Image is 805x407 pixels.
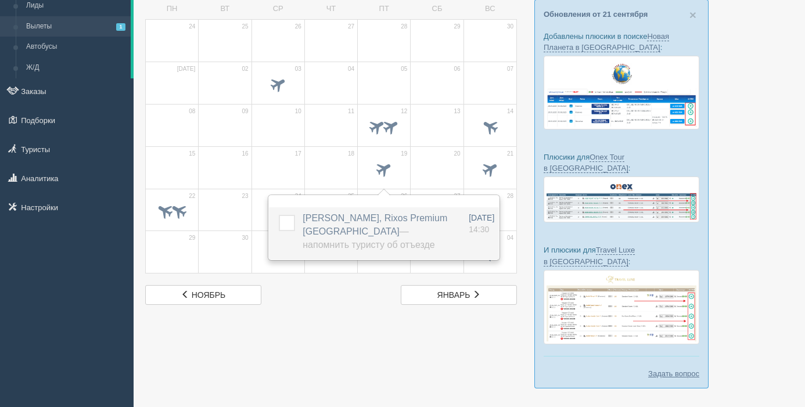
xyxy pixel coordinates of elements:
[189,192,195,200] span: 22
[295,65,301,73] span: 03
[507,150,513,158] span: 21
[116,23,125,31] span: 1
[689,9,696,21] button: Close
[454,23,461,31] span: 29
[437,290,470,300] span: январь
[242,150,248,158] span: 16
[303,213,447,250] span: [PERSON_NAME], Rixos Premium [GEOGRAPHIC_DATA]
[295,107,301,116] span: 10
[507,107,513,116] span: 14
[21,16,131,37] a: Вылеты1
[469,213,494,222] span: [DATE]
[21,57,131,78] a: Ж/Д
[242,234,248,242] span: 30
[507,234,513,242] span: 04
[189,23,195,31] span: 24
[544,10,648,19] a: Обновления от 21 сентября
[242,192,248,200] span: 23
[189,150,195,158] span: 15
[348,150,354,158] span: 18
[295,23,301,31] span: 26
[145,285,261,305] a: ноябрь
[401,192,407,200] span: 26
[303,213,447,250] a: [PERSON_NAME], Rixos Premium [GEOGRAPHIC_DATA]— Напомнить туристу об отъезде
[348,65,354,73] span: 04
[544,177,699,222] img: onex-tour-proposal-crm-for-travel-agency.png
[21,37,131,57] a: Автобусы
[454,65,461,73] span: 06
[544,244,699,266] p: И плюсики для :
[192,290,226,300] span: ноябрь
[401,107,407,116] span: 12
[454,192,461,200] span: 27
[295,192,301,200] span: 24
[303,226,434,250] span: — Напомнить туристу об отъезде
[189,234,195,242] span: 29
[401,23,407,31] span: 28
[544,270,699,345] img: travel-luxe-%D0%BF%D0%BE%D0%B4%D0%B1%D0%BE%D1%80%D0%BA%D0%B0-%D1%81%D1%80%D0%BC-%D0%B4%D0%BB%D1%8...
[242,107,248,116] span: 09
[544,56,699,129] img: new-planet-%D0%BF%D1%96%D0%B4%D0%B1%D1%96%D1%80%D0%BA%D0%B0-%D1%81%D1%80%D0%BC-%D0%B4%D0%BB%D1%8F...
[295,150,301,158] span: 17
[689,8,696,21] span: ×
[469,225,489,234] span: 14:30
[544,31,699,53] p: Добавлены плюсики в поиске :
[189,107,195,116] span: 08
[507,65,513,73] span: 07
[544,152,699,174] p: Плюсики для :
[242,23,248,31] span: 25
[544,246,635,266] a: Travel Luxe в [GEOGRAPHIC_DATA]
[401,65,407,73] span: 05
[177,65,195,73] span: [DATE]
[348,192,354,200] span: 25
[348,23,354,31] span: 27
[242,65,248,73] span: 02
[648,368,699,379] a: Задать вопрос
[469,212,494,235] a: [DATE] 14:30
[454,107,461,116] span: 13
[454,150,461,158] span: 20
[401,285,517,305] a: январь
[507,192,513,200] span: 28
[401,150,407,158] span: 19
[507,23,513,31] span: 30
[348,107,354,116] span: 11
